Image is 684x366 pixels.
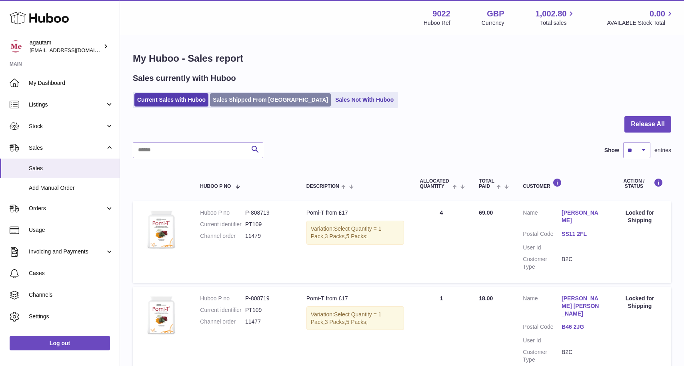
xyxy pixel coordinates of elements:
h1: My Huboo - Sales report [133,52,671,65]
span: My Dashboard [29,79,114,87]
label: Show [604,147,619,154]
span: Add Manual Order [29,184,114,192]
span: [EMAIL_ADDRESS][DOMAIN_NAME] [30,47,118,53]
dd: 11477 [245,318,290,326]
dt: Channel order [200,318,245,326]
span: Usage [29,226,114,234]
a: Log out [10,336,110,350]
span: AVAILABLE Stock Total [607,19,674,27]
dt: Channel order [200,232,245,240]
dt: Postal Code [523,230,562,240]
span: 1,002.80 [536,8,567,19]
dt: Current identifier [200,221,245,228]
div: Pomi-T from £17 [306,295,404,302]
dd: P-808719 [245,295,290,302]
img: PTVLWebsiteFront.jpg [141,209,181,249]
button: Release All [624,116,671,133]
span: Channels [29,291,114,299]
span: Select Quantity = 1 Pack,3 Packs,5 Packs; [311,311,382,325]
a: 1,002.80 Total sales [536,8,576,27]
div: Customer [523,178,600,189]
img: info@naturemedical.co.uk [10,40,22,52]
a: B46 2JG [562,323,600,331]
span: Listings [29,101,105,109]
strong: GBP [487,8,504,19]
div: Currency [482,19,504,27]
dd: 11479 [245,232,290,240]
span: Settings [29,313,114,320]
dt: Customer Type [523,255,562,271]
span: Description [306,184,339,189]
dt: Customer Type [523,348,562,364]
div: Action / Status [616,178,663,189]
a: Sales Not With Huboo [332,93,396,107]
div: Locked for Shipping [616,295,663,310]
span: Select Quantity = 1 Pack,3 Packs,5 Packs; [311,225,382,239]
div: agautam [30,39,102,54]
dd: PT109 [245,306,290,314]
dt: Name [523,295,562,320]
a: [PERSON_NAME] [PERSON_NAME] [562,295,600,318]
span: Huboo P no [200,184,231,189]
div: Huboo Ref [424,19,450,27]
a: SS11 2FL [562,230,600,238]
span: 69.00 [479,209,493,216]
dd: B2C [562,348,600,364]
span: Sales [29,144,105,152]
div: Variation: [306,221,404,245]
div: Pomi-T from £17 [306,209,404,217]
dt: User Id [523,244,562,251]
dt: Huboo P no [200,209,245,217]
span: Total paid [479,179,494,189]
span: Invoicing and Payments [29,248,105,255]
span: Sales [29,165,114,172]
dt: Postal Code [523,323,562,333]
h2: Sales currently with Huboo [133,73,236,84]
a: Sales Shipped From [GEOGRAPHIC_DATA] [210,93,331,107]
a: Current Sales with Huboo [134,93,208,107]
span: 0.00 [650,8,665,19]
a: [PERSON_NAME] [562,209,600,224]
strong: 9022 [432,8,450,19]
dt: Current identifier [200,306,245,314]
span: 18.00 [479,295,493,302]
img: PTVLWebsiteFront.jpg [141,295,181,335]
div: Variation: [306,306,404,330]
dt: User Id [523,337,562,344]
div: Locked for Shipping [616,209,663,224]
dd: PT109 [245,221,290,228]
dd: B2C [562,255,600,271]
span: ALLOCATED Quantity [420,179,450,189]
span: Stock [29,123,105,130]
dt: Name [523,209,562,226]
dt: Huboo P no [200,295,245,302]
span: Orders [29,205,105,212]
span: entries [654,147,671,154]
dd: P-808719 [245,209,290,217]
span: Cases [29,269,114,277]
a: 0.00 AVAILABLE Stock Total [607,8,674,27]
td: 4 [412,201,471,282]
span: Total sales [540,19,576,27]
